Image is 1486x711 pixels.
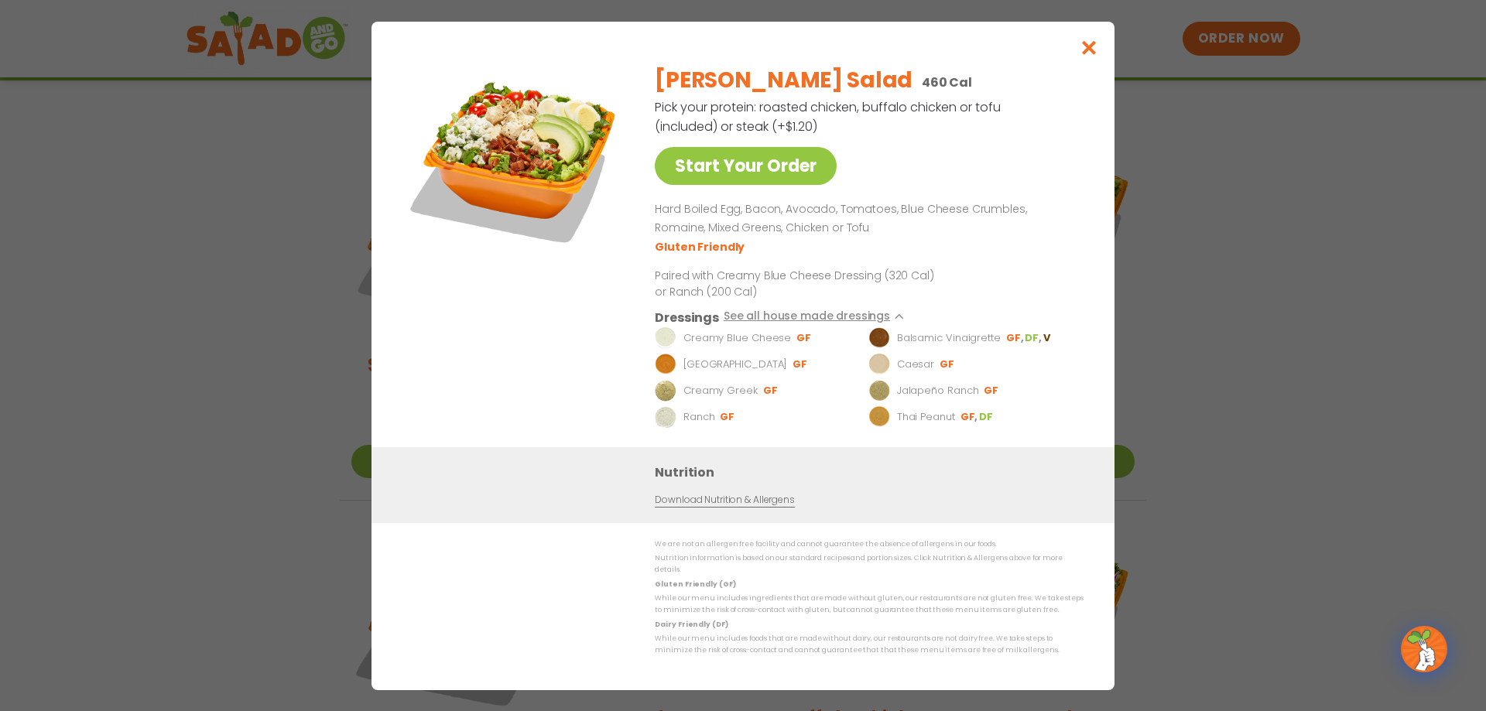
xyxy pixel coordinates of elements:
[897,382,979,398] p: Jalapeño Ranch
[655,64,912,97] h2: [PERSON_NAME] Salad
[655,200,1077,238] p: Hard Boiled Egg, Bacon, Avocado, Tomatoes, Blue Cheese Crumbles, Romaine, Mixed Greens, Chicken o...
[655,97,1003,136] p: Pick your protein: roasted chicken, buffalo chicken or tofu (included) or steak (+$1.20)
[655,579,735,588] strong: Gluten Friendly (GF)
[868,326,890,348] img: Dressing preview image for Balsamic Vinaigrette
[655,538,1084,550] p: We are not an allergen free facility and cannot guarantee the absence of allergens in our foods.
[940,357,956,371] li: GF
[1043,330,1052,344] li: V
[655,633,1084,657] p: While our menu includes foods that are made without dairy, our restaurants are not dairy free. We...
[922,73,972,92] p: 460 Cal
[868,353,890,374] img: Dressing preview image for Caesar
[655,405,676,427] img: Dressing preview image for Ranch
[655,492,794,507] a: Download Nutrition & Allergens
[406,53,623,269] img: Featured product photo for Cobb Salad
[655,238,747,255] li: Gluten Friendly
[655,552,1084,576] p: Nutrition information is based on our standard recipes and portion sizes. Click Nutrition & Aller...
[763,383,779,397] li: GF
[683,408,715,424] p: Ranch
[655,619,728,628] strong: Dairy Friendly (DF)
[1006,330,1025,344] li: GF
[683,356,787,371] p: [GEOGRAPHIC_DATA]
[979,409,995,423] li: DF
[960,409,979,423] li: GF
[655,353,676,374] img: Dressing preview image for BBQ Ranch
[868,405,890,427] img: Dressing preview image for Thai Peanut
[655,267,941,299] p: Paired with Creamy Blue Cheese Dressing (320 Cal) or Ranch (200 Cal)
[655,326,676,348] img: Dressing preview image for Creamy Blue Cheese
[1402,627,1446,671] img: wpChatIcon
[897,330,1001,345] p: Balsamic Vinaigrette
[720,409,736,423] li: GF
[655,307,719,326] h3: Dressings
[655,147,837,185] a: Start Your Order
[1064,22,1114,73] button: Close modal
[796,330,813,344] li: GF
[655,593,1084,617] p: While our menu includes ingredients that are made without gluten, our restaurants are not gluten ...
[793,357,809,371] li: GF
[897,408,955,424] p: Thai Peanut
[683,330,791,345] p: Creamy Blue Cheese
[868,379,890,401] img: Dressing preview image for Jalapeño Ranch
[897,356,934,371] p: Caesar
[655,379,676,401] img: Dressing preview image for Creamy Greek
[683,382,758,398] p: Creamy Greek
[724,307,912,326] button: See all house made dressings
[655,462,1091,481] h3: Nutrition
[984,383,1000,397] li: GF
[1025,330,1043,344] li: DF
